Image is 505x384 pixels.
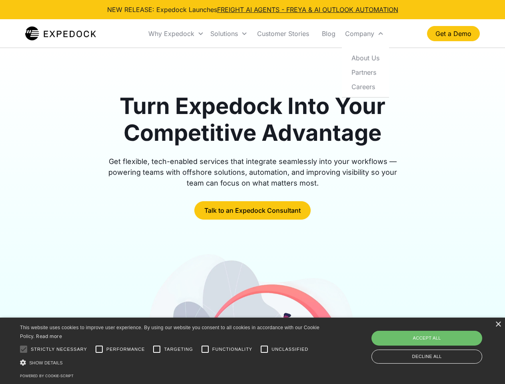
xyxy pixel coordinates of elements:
[106,346,145,353] span: Performance
[345,50,386,65] a: About Us
[345,30,374,38] div: Company
[99,156,406,188] div: Get flexible, tech-enabled services that integrate seamlessly into your workflows — powering team...
[20,325,319,340] span: This website uses cookies to improve user experience. By using our website you consent to all coo...
[217,6,398,14] a: FREIGHT AI AGENTS - FREYA & AI OUTLOOK AUTOMATION
[194,201,311,220] a: Talk to an Expedock Consultant
[427,26,480,41] a: Get a Demo
[342,20,387,47] div: Company
[342,47,389,97] nav: Company
[99,93,406,146] h1: Turn Expedock Into Your Competitive Advantage
[29,360,63,365] span: Show details
[145,20,207,47] div: Why Expedock
[212,346,252,353] span: Functionality
[25,26,96,42] img: Expedock Logo
[31,346,87,353] span: Strictly necessary
[271,346,308,353] span: Unclassified
[36,333,62,339] a: Read more
[25,26,96,42] a: home
[315,20,342,47] a: Blog
[372,298,505,384] iframe: Chat Widget
[251,20,315,47] a: Customer Stories
[148,30,194,38] div: Why Expedock
[107,5,398,14] div: NEW RELEASE: Expedock Launches
[20,374,74,378] a: Powered by cookie-script
[210,30,238,38] div: Solutions
[345,65,386,79] a: Partners
[345,79,386,94] a: Careers
[20,358,322,367] div: Show details
[207,20,251,47] div: Solutions
[164,346,193,353] span: Targeting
